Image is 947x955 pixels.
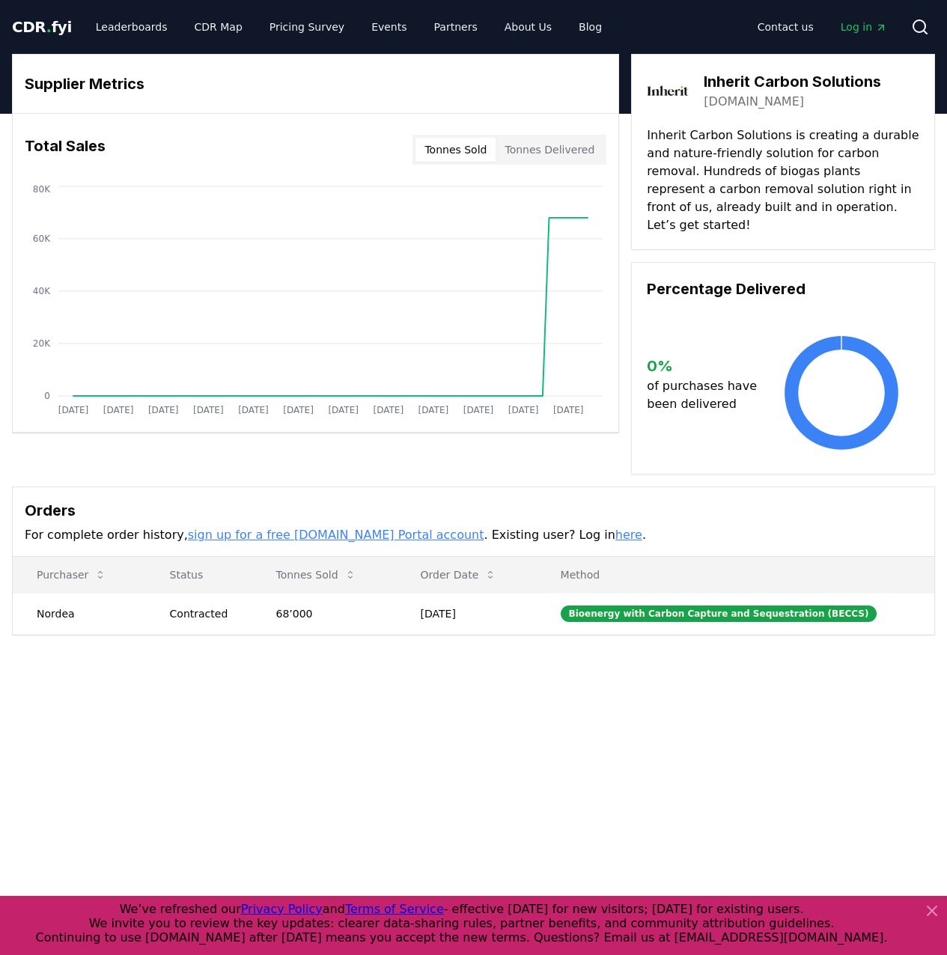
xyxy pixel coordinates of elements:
span: CDR fyi [12,18,72,36]
p: For complete order history, . Existing user? Log in . [25,526,922,544]
span: . [46,18,52,36]
h3: Inherit Carbon Solutions [704,70,881,93]
div: Contracted [170,606,240,621]
td: 68’000 [252,593,396,634]
tspan: 60K [33,234,51,244]
a: Blog [567,13,614,40]
button: Order Date [409,560,509,590]
a: Partners [422,13,490,40]
button: Purchaser [25,560,118,590]
h3: Orders [25,499,922,522]
button: Tonnes Delivered [496,138,603,162]
h3: Supplier Metrics [25,73,606,95]
tspan: 20K [33,338,51,349]
button: Tonnes Sold [415,138,496,162]
button: Tonnes Sold [264,560,368,590]
div: Bioenergy with Carbon Capture and Sequestration (BECCS) [561,605,877,622]
tspan: 0 [44,391,50,401]
p: of purchases have been delivered [647,377,763,413]
a: Events [359,13,418,40]
td: Nordea [13,593,146,634]
span: Log in [841,19,887,34]
a: CDR Map [183,13,255,40]
tspan: [DATE] [328,405,359,415]
a: Log in [829,13,899,40]
tspan: [DATE] [373,405,404,415]
p: Inherit Carbon Solutions is creating a durable and nature-friendly solution for carbon removal. H... [647,126,919,234]
tspan: [DATE] [238,405,269,415]
a: Leaderboards [84,13,180,40]
tspan: [DATE] [103,405,134,415]
td: [DATE] [397,593,537,634]
a: Contact us [746,13,826,40]
tspan: [DATE] [508,405,539,415]
p: Method [549,567,922,582]
tspan: 40K [33,286,51,296]
a: here [615,528,642,542]
img: Inherit Carbon Solutions-logo [647,70,689,112]
a: About Us [493,13,564,40]
h3: 0 % [647,355,763,377]
nav: Main [84,13,614,40]
tspan: [DATE] [463,405,494,415]
h3: Percentage Delivered [647,278,919,300]
tspan: [DATE] [193,405,224,415]
a: [DOMAIN_NAME] [704,93,804,111]
a: sign up for a free [DOMAIN_NAME] Portal account [188,528,484,542]
tspan: [DATE] [418,405,449,415]
tspan: [DATE] [58,405,89,415]
p: Status [158,567,240,582]
h3: Total Sales [25,135,106,165]
a: Pricing Survey [258,13,356,40]
tspan: 80K [33,184,51,195]
tspan: [DATE] [148,405,179,415]
tspan: [DATE] [553,405,584,415]
tspan: [DATE] [283,405,314,415]
a: CDR.fyi [12,16,72,37]
nav: Main [746,13,899,40]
